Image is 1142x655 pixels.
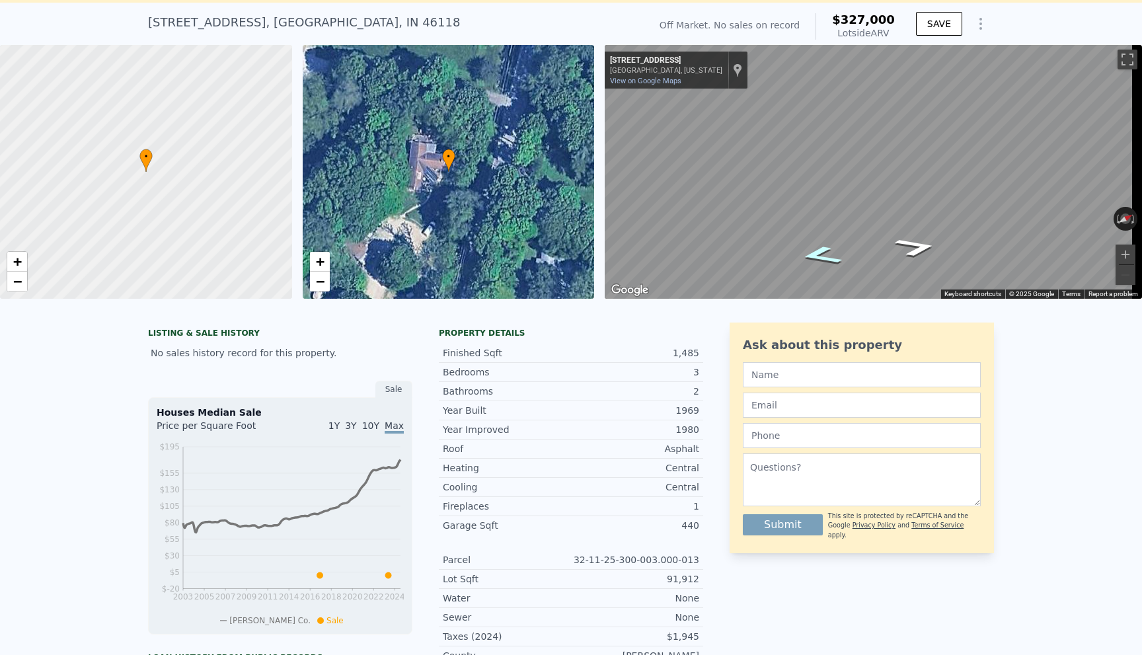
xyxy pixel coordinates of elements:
[610,66,722,75] div: [GEOGRAPHIC_DATA], [US_STATE]
[733,63,742,77] a: Show location on map
[968,11,994,37] button: Show Options
[162,584,180,594] tspan: $-20
[215,592,236,601] tspan: 2007
[148,13,460,32] div: [STREET_ADDRESS] , [GEOGRAPHIC_DATA] , IN 46118
[443,572,571,586] div: Lot Sqft
[165,535,180,544] tspan: $55
[157,419,280,440] div: Price per Square Foot
[315,273,324,289] span: −
[443,553,571,566] div: Parcel
[173,592,194,601] tspan: 2003
[13,273,22,289] span: −
[139,151,153,163] span: •
[194,592,215,601] tspan: 2005
[443,366,571,379] div: Bedrooms
[743,423,981,448] input: Phone
[1088,290,1138,297] a: Report a problem
[442,151,455,163] span: •
[1009,290,1054,297] span: © 2025 Google
[375,381,412,398] div: Sale
[660,19,800,32] div: Off Market. No sales on record
[148,341,412,365] div: No sales history record for this property.
[443,481,571,494] div: Cooling
[342,592,363,601] tspan: 2020
[571,572,699,586] div: 91,912
[571,442,699,455] div: Asphalt
[743,514,823,535] button: Submit
[157,406,404,419] div: Houses Median Sale
[743,362,981,387] input: Name
[1116,265,1135,285] button: Zoom out
[258,592,278,601] tspan: 2011
[362,420,379,431] span: 10Y
[610,56,722,66] div: [STREET_ADDRESS]
[1114,207,1121,231] button: Rotate counterclockwise
[300,592,321,601] tspan: 2016
[439,328,703,338] div: Property details
[571,553,699,566] div: 32-11-25-300-003.000-013
[610,77,681,85] a: View on Google Maps
[385,592,405,601] tspan: 2024
[328,420,340,431] span: 1Y
[170,568,180,577] tspan: $5
[743,336,981,354] div: Ask about this property
[571,630,699,643] div: $1,945
[571,346,699,360] div: 1,485
[1131,207,1138,231] button: Rotate clockwise
[605,45,1142,299] div: Street View
[1113,209,1139,229] button: Reset the view
[165,551,180,560] tspan: $30
[310,252,330,272] a: Zoom in
[7,272,27,291] a: Zoom out
[605,45,1142,299] div: Map
[363,592,384,601] tspan: 2022
[911,521,964,529] a: Terms of Service
[443,346,571,360] div: Finished Sqft
[571,385,699,398] div: 2
[571,423,699,436] div: 1980
[321,592,342,601] tspan: 2018
[571,519,699,532] div: 440
[159,502,180,511] tspan: $105
[443,611,571,624] div: Sewer
[159,442,180,451] tspan: $195
[165,518,180,527] tspan: $80
[237,592,257,601] tspan: 2009
[159,485,180,494] tspan: $130
[385,420,404,434] span: Max
[159,469,180,478] tspan: $155
[828,512,981,540] div: This site is protected by reCAPTCHA and the Google and apply.
[139,149,153,172] div: •
[571,611,699,624] div: None
[571,481,699,494] div: Central
[148,328,412,341] div: LISTING & SALE HISTORY
[7,252,27,272] a: Zoom in
[443,519,571,532] div: Garage Sqft
[608,282,652,299] img: Google
[345,420,356,431] span: 3Y
[916,12,962,36] button: SAVE
[229,616,311,625] span: [PERSON_NAME] Co.
[443,592,571,605] div: Water
[608,282,652,299] a: Open this area in Google Maps (opens a new window)
[443,500,571,513] div: Fireplaces
[853,521,895,529] a: Privacy Policy
[443,423,571,436] div: Year Improved
[442,149,455,172] div: •
[877,233,956,261] path: Go North, S County Rd 200 E
[944,289,1001,299] button: Keyboard shortcuts
[13,253,22,270] span: +
[443,461,571,475] div: Heating
[832,13,895,26] span: $327,000
[571,500,699,513] div: 1
[571,404,699,417] div: 1969
[315,253,324,270] span: +
[571,366,699,379] div: 3
[781,241,860,270] path: Go South, S County Rd 200 E
[743,393,981,418] input: Email
[1116,245,1135,264] button: Zoom in
[326,616,344,625] span: Sale
[443,630,571,643] div: Taxes (2024)
[1062,290,1081,297] a: Terms (opens in new tab)
[571,592,699,605] div: None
